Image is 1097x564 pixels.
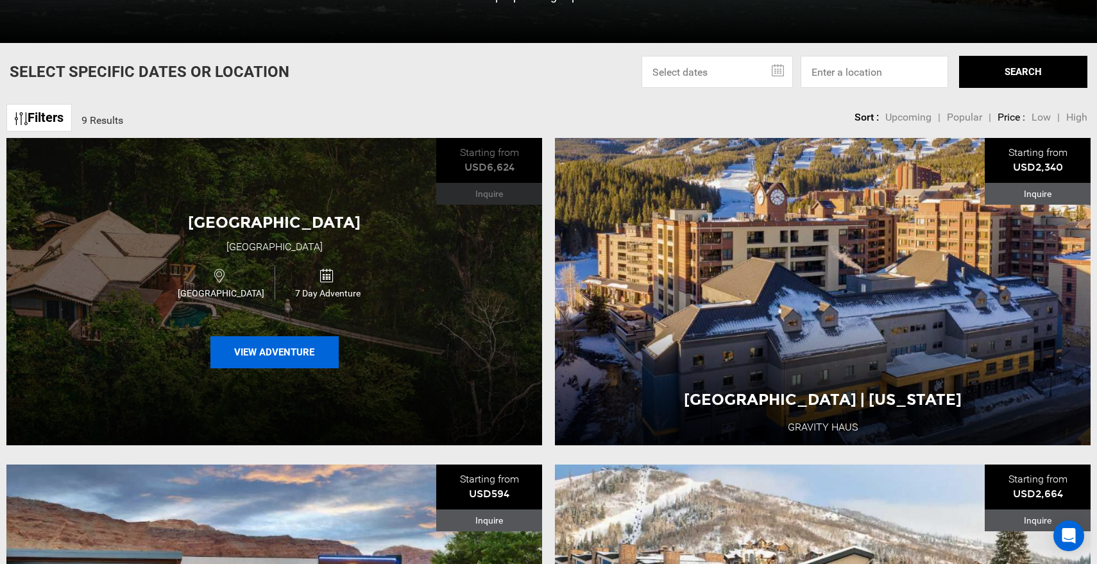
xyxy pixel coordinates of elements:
[1053,520,1084,551] div: Open Intercom Messenger
[188,213,361,232] span: [GEOGRAPHIC_DATA]
[998,110,1025,125] li: Price :
[947,111,982,123] span: Popular
[15,112,28,125] img: btn-icon.svg
[10,61,289,83] p: Select Specific Dates Or Location
[1066,111,1087,123] span: High
[989,110,991,125] li: |
[167,287,275,300] span: [GEOGRAPHIC_DATA]
[885,111,931,123] span: Upcoming
[642,56,793,88] input: Select dates
[226,240,323,255] div: [GEOGRAPHIC_DATA]
[801,56,948,88] input: Enter a location
[81,114,123,126] span: 9 Results
[938,110,940,125] li: |
[275,287,382,300] span: 7 Day Adventure
[6,104,72,132] a: Filters
[1057,110,1060,125] li: |
[959,56,1087,88] button: SEARCH
[210,336,339,368] button: View Adventure
[1032,111,1051,123] span: Low
[855,110,879,125] li: Sort :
